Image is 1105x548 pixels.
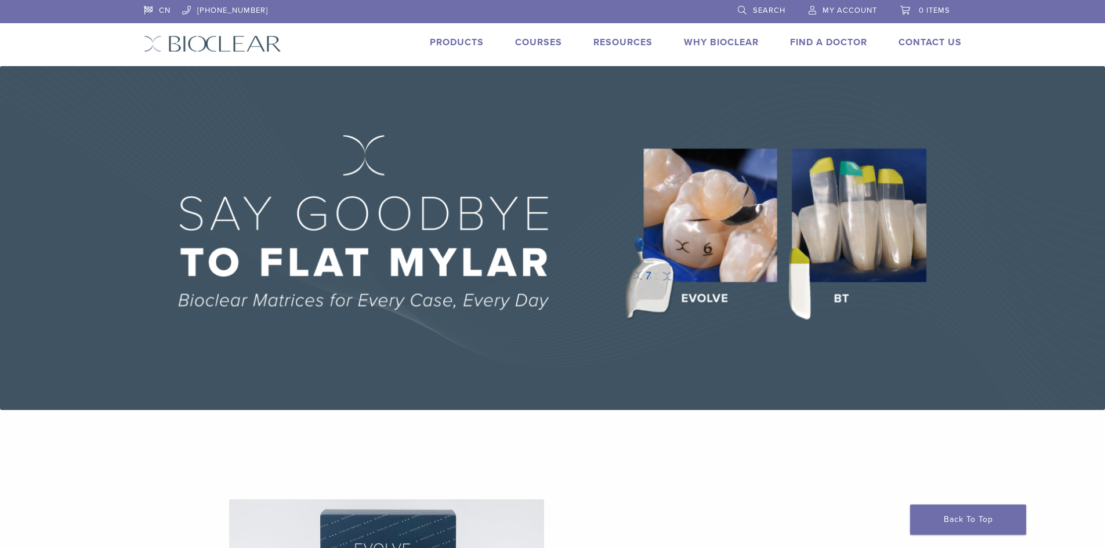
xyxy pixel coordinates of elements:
[899,37,962,48] a: Contact Us
[823,6,877,15] span: My Account
[430,37,484,48] a: Products
[753,6,785,15] span: Search
[515,37,562,48] a: Courses
[790,37,867,48] a: Find A Doctor
[919,6,950,15] span: 0 items
[144,35,281,52] img: Bioclear
[684,37,759,48] a: Why Bioclear
[910,505,1026,535] a: Back To Top
[593,37,653,48] a: Resources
